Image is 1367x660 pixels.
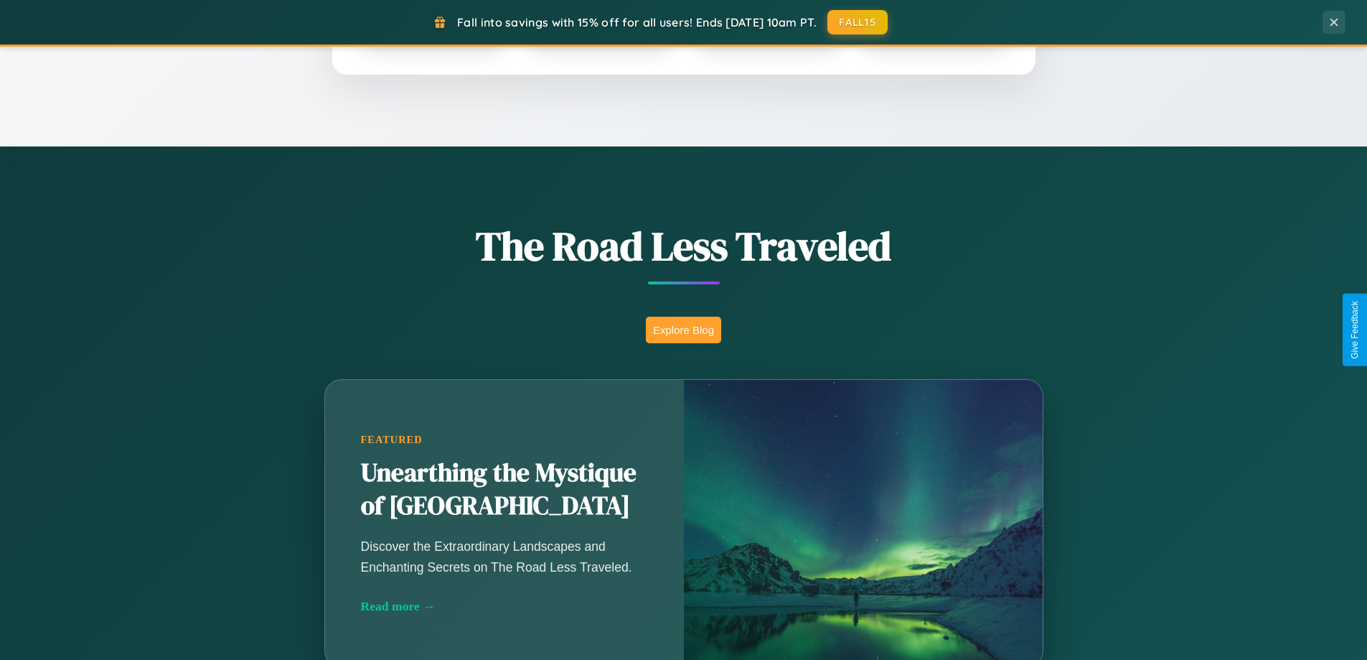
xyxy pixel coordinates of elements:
div: Featured [361,434,648,446]
h1: The Road Less Traveled [253,218,1114,274]
div: Give Feedback [1350,301,1360,359]
button: Explore Blog [646,317,721,343]
button: FALL15 [827,10,888,34]
span: Fall into savings with 15% off for all users! Ends [DATE] 10am PT. [457,15,817,29]
div: Read more → [361,599,648,614]
p: Discover the Extraordinary Landscapes and Enchanting Secrets on The Road Less Traveled. [361,536,648,577]
h2: Unearthing the Mystique of [GEOGRAPHIC_DATA] [361,457,648,523]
